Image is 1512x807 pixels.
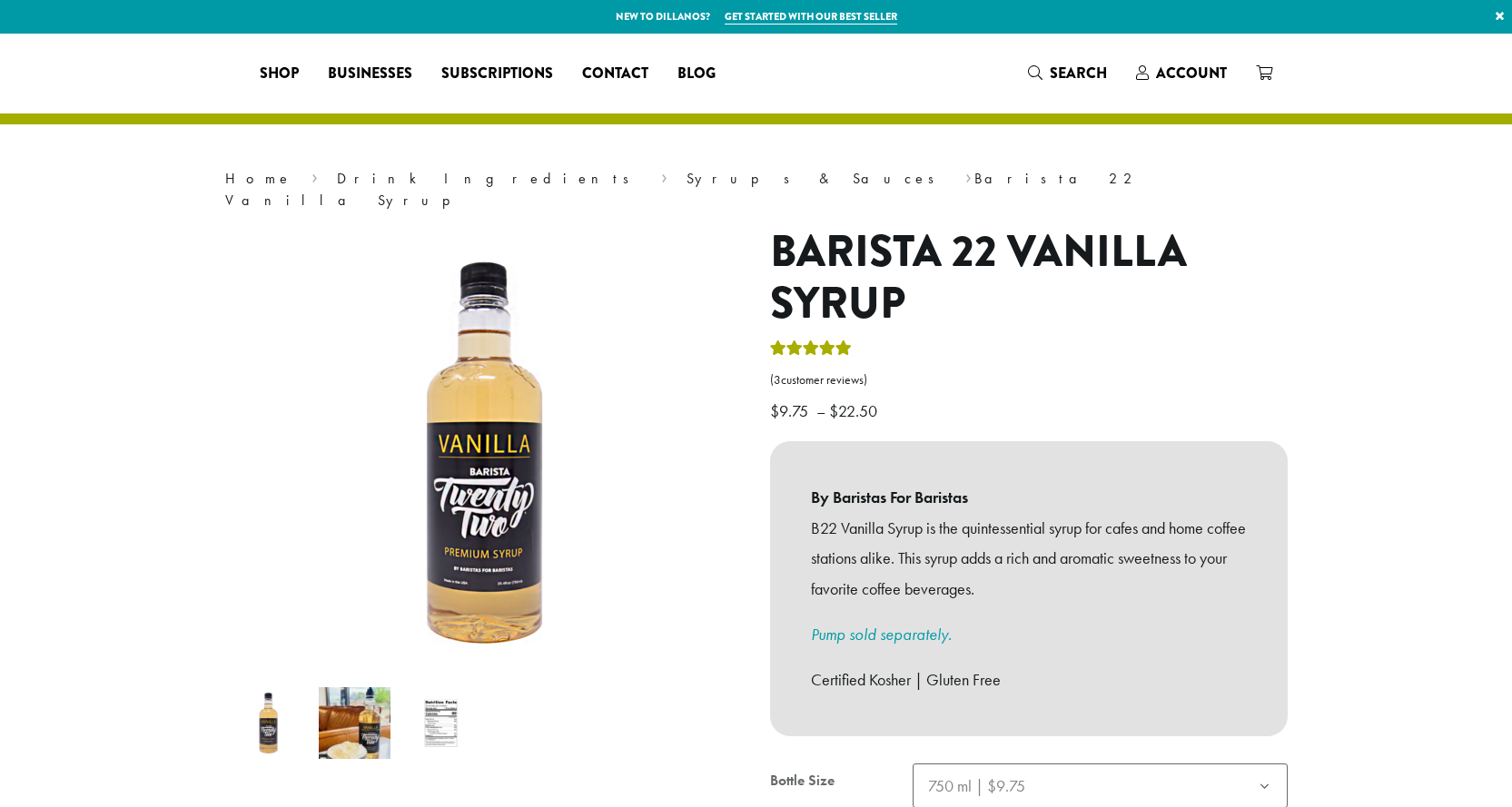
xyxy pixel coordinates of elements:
[811,624,952,645] a: Pump sold separately.
[687,169,946,188] a: Syrups & Sauces
[770,226,1288,330] h1: Barista 22 Vanilla Syrup
[774,372,781,388] span: 3
[1156,63,1227,84] span: Account
[582,63,648,85] span: Contact
[337,169,641,188] a: Drink Ingredients
[225,168,1288,212] nav: Breadcrumb
[257,226,711,680] img: Barista 22 Vanilla Syrup
[829,400,882,421] bdi: 22.50
[225,169,292,188] a: Home
[770,371,1288,389] a: (3customer reviews)
[319,687,390,759] img: Barista 22 Vanilla Syrup - Image 2
[965,162,972,190] span: ›
[811,664,1247,695] p: Certified Kosher | Gluten Free
[328,63,412,85] span: Businesses
[770,400,813,421] bdi: 9.75
[661,162,667,190] span: ›
[725,9,897,25] a: Get started with our best seller
[816,400,825,421] span: –
[811,513,1247,605] p: B22 Vanilla Syrup is the quintessential syrup for cafes and home coffee stations alike. This syru...
[829,400,838,421] span: $
[770,338,852,365] div: Rated 5.00 out of 5
[245,59,313,88] a: Shop
[811,482,1247,513] b: By Baristas For Baristas
[677,63,716,85] span: Blog
[260,63,299,85] span: Shop
[441,63,553,85] span: Subscriptions
[405,687,477,759] img: Barista 22 Vanilla Syrup - Image 3
[232,687,304,759] img: Barista 22 Vanilla Syrup
[1050,63,1107,84] span: Search
[770,400,779,421] span: $
[311,162,318,190] span: ›
[1013,58,1122,88] a: Search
